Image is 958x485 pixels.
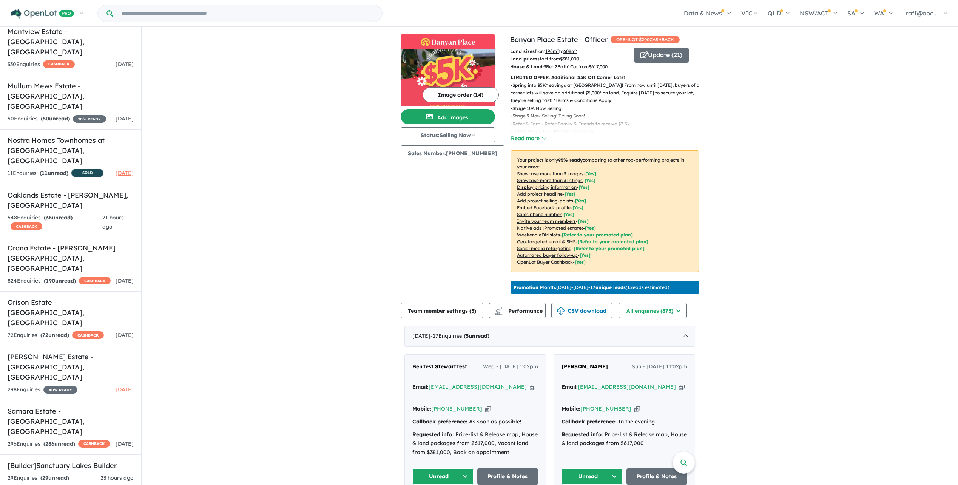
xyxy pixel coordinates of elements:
[563,48,577,54] u: 608 m
[42,332,48,338] span: 72
[626,468,688,485] a: Profile & Notes
[557,307,565,315] img: download icon
[42,474,48,481] span: 29
[116,61,134,68] span: [DATE]
[545,48,559,54] u: 196 m
[412,430,538,457] div: Price-list & Release map, House & land packages from $617,000, Vacant land from $381,000, Book an...
[562,431,603,438] strong: Requested info:
[559,48,577,54] span: to
[562,405,580,412] strong: Mobile:
[43,386,77,394] span: 40 % READY
[511,134,546,143] button: Read more
[8,460,134,471] h5: [Builder] Sanctuary Lakes Builder
[517,259,573,265] u: OpenLot Buyer Cashback
[401,49,495,106] img: Banyan Place Estate - Officer
[562,417,687,426] div: In the evening
[517,171,583,176] u: Showcase more than 3 images
[562,418,617,425] strong: Callback preference:
[40,170,68,176] strong: ( unread)
[510,63,628,71] p: Bed Bath Car from
[517,178,583,183] u: Showcase more than 3 listings
[404,326,695,347] div: [DATE]
[557,48,559,52] sup: 2
[73,115,106,123] span: 20 % READY
[517,184,577,190] u: Display pricing information
[412,405,431,412] strong: Mobile:
[511,120,705,128] p: - Refer & Earn - Refer Family & Friends to receive $2.5k
[514,284,669,291] p: [DATE] - [DATE] - ( 13 leads estimated)
[100,474,134,481] span: 23 hours ago
[511,82,705,105] p: - Spring into $5K* savings at [GEOGRAPHIC_DATA]! From now until [DATE], buyers of all corner lots...
[412,362,467,371] a: BenTest StewartTest
[471,307,474,314] span: 5
[40,332,69,338] strong: ( unread)
[517,225,583,231] u: Native ads (Promoted estate)
[102,214,124,230] span: 21 hours ago
[44,277,76,284] strong: ( unread)
[477,468,538,485] a: Profile & Notes
[578,218,589,224] span: [ Yes ]
[401,145,504,161] button: Sales Number:[PHONE_NUMBER]
[116,115,134,122] span: [DATE]
[590,284,626,290] b: 17 unique leads
[511,112,705,120] p: - Stage 9 Now Selling! Titling Soon!
[510,55,628,63] p: start from
[619,303,687,318] button: All enquiries (875)
[45,440,54,447] span: 286
[79,277,111,284] span: CASHBACK
[562,430,687,448] div: Price-list & Release map, House & land packages from $617,000
[43,60,75,68] span: CASHBACK
[43,115,49,122] span: 50
[510,48,535,54] b: Land sizes
[401,127,495,142] button: Status:Selling Now
[483,362,538,371] span: Wed - [DATE] 1:02pm
[78,440,110,448] span: CASHBACK
[517,218,576,224] u: Invite your team members
[577,239,648,244] span: [Refer to your promoted plan]
[511,128,705,135] p: - Titled, Ready to Build Land Available!
[8,331,104,340] div: 72 Enquir ies
[8,114,106,124] div: 50 Enquir ies
[40,474,69,481] strong: ( unread)
[580,405,631,412] a: [PHONE_NUMBER]
[412,363,467,370] span: BenTest StewartTest
[116,440,134,447] span: [DATE]
[578,383,676,390] a: [EMAIL_ADDRESS][DOMAIN_NAME]
[8,440,110,449] div: 296 Enquir ies
[511,150,699,272] p: Your project is only comparing to other top-performing projects in your area: - - - - - - - - - -...
[517,198,573,204] u: Add project selling-points
[423,87,499,102] button: Image order (14)
[558,157,583,163] b: 95 % ready
[565,191,575,197] span: [ Yes ]
[42,170,48,176] span: 11
[412,418,467,425] strong: Callback preference:
[562,362,608,371] a: [PERSON_NAME]
[510,35,608,44] a: Banyan Place Estate - Officer
[906,9,938,17] span: raff@ope...
[8,385,77,394] div: 298 Enquir ies
[580,252,591,258] span: [Yes]
[8,135,134,166] h5: Nostra Homes Townhomes at [GEOGRAPHIC_DATA] , [GEOGRAPHIC_DATA]
[8,26,134,57] h5: Montview Estate - [GEOGRAPHIC_DATA] , [GEOGRAPHIC_DATA]
[585,225,596,231] span: [Yes]
[11,9,74,19] img: Openlot PRO Logo White
[8,297,134,328] h5: Orison Estate - [GEOGRAPHIC_DATA] , [GEOGRAPHIC_DATA]
[8,169,103,178] div: 11 Enquir ies
[562,468,623,485] button: Unread
[46,214,52,221] span: 36
[489,303,546,318] button: Performance
[401,109,495,124] button: Add images
[8,213,102,232] div: 548 Enquir ies
[431,405,482,412] a: [PHONE_NUMBER]
[496,307,543,314] span: Performance
[634,48,689,63] button: Update (21)
[8,276,111,286] div: 824 Enquir ies
[412,383,429,390] strong: Email:
[611,36,680,43] span: OPENLOT $ 200 CASHBACK
[560,56,579,62] u: $ 381,000
[485,405,491,413] button: Copy
[572,205,583,210] span: [ Yes ]
[632,362,687,371] span: Sun - [DATE] 11:02pm
[585,178,595,183] span: [ Yes ]
[544,64,546,70] u: 3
